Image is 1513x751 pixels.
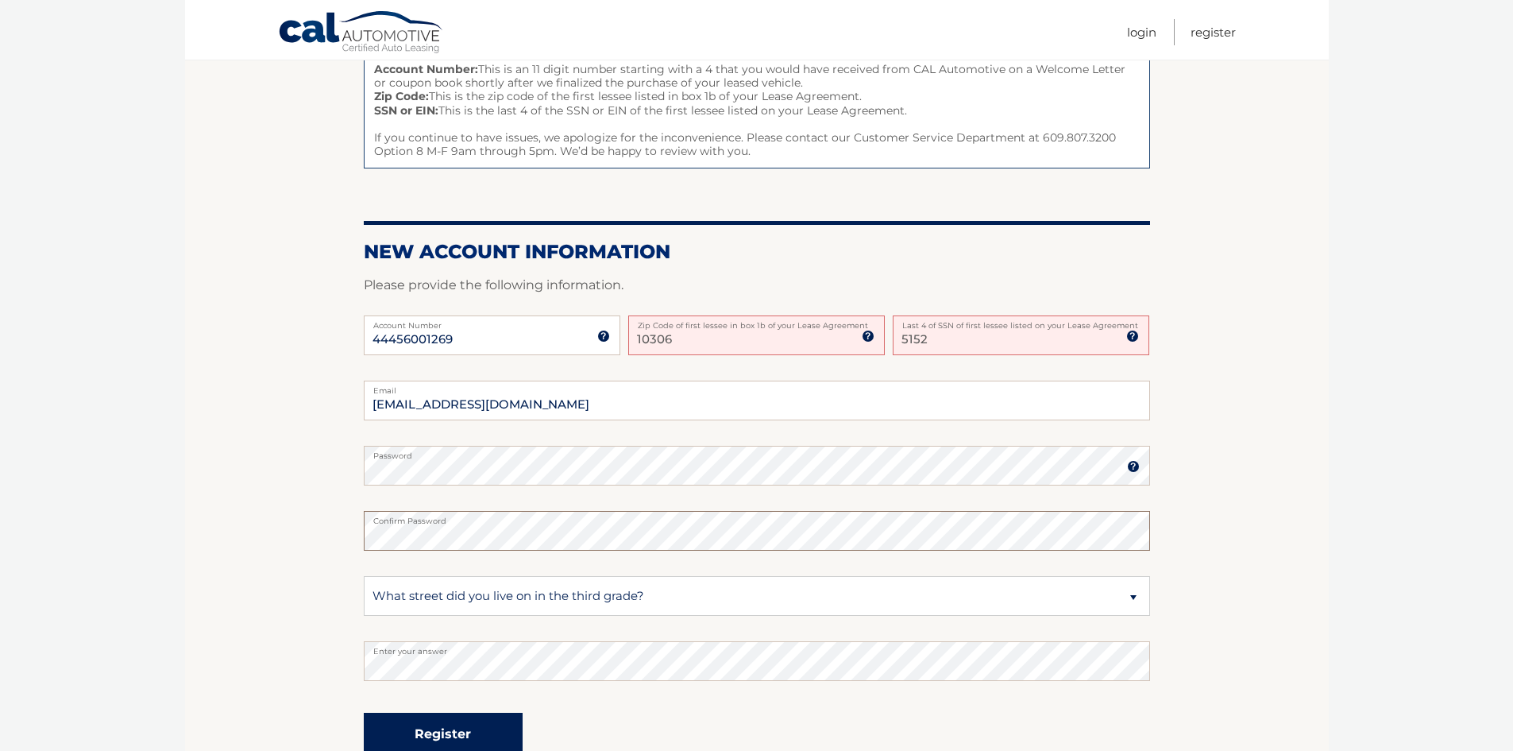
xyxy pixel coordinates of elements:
[364,240,1150,264] h2: New Account Information
[364,381,1150,393] label: Email
[364,25,1150,169] span: Some things to keep in mind when creating your profile. This is an 11 digit number starting with ...
[628,315,885,355] input: Zip Code
[628,315,885,328] label: Zip Code of first lessee in box 1b of your Lease Agreement
[597,330,610,343] img: tooltip.svg
[364,315,620,328] label: Account Number
[1127,460,1140,473] img: tooltip.svg
[364,511,1150,524] label: Confirm Password
[364,274,1150,296] p: Please provide the following information.
[1191,19,1236,45] a: Register
[862,330,874,343] img: tooltip.svg
[1127,19,1156,45] a: Login
[374,103,438,118] strong: SSN or EIN:
[893,315,1149,328] label: Last 4 of SSN of first lessee listed on your Lease Agreement
[893,315,1149,355] input: SSN or EIN (last 4 digits only)
[1126,330,1139,343] img: tooltip.svg
[364,315,620,355] input: Account Number
[364,446,1150,459] label: Password
[364,381,1150,420] input: Email
[374,89,429,103] strong: Zip Code:
[374,62,478,76] strong: Account Number:
[278,10,445,56] a: Cal Automotive
[364,641,1150,654] label: Enter your answer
